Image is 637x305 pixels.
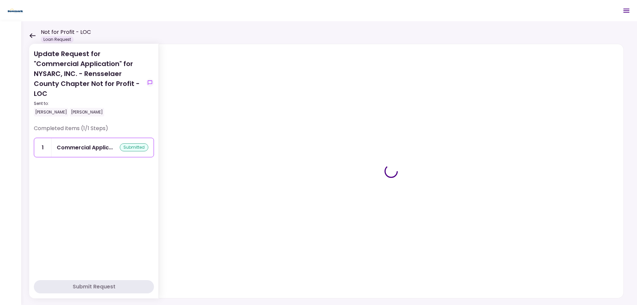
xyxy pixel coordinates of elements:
[7,6,24,16] img: Partner icon
[34,124,154,138] div: Completed items (1/1 Steps)
[618,3,634,19] button: Open menu
[34,138,51,157] div: 1
[34,138,154,157] a: 1Commercial Applicationsubmitted
[41,28,91,36] h1: Not for Profit - LOC
[73,283,115,291] div: Submit Request
[34,49,143,116] div: Update Request for "Commercial Application" for NYSARC, INC. - Rensselaer County Chapter Not for ...
[120,143,148,151] div: submitted
[70,108,104,116] div: [PERSON_NAME]
[34,280,154,293] button: Submit Request
[57,143,113,152] div: Commercial Application
[41,36,74,43] div: Loan Request
[146,79,154,87] button: show-messages
[34,108,68,116] div: [PERSON_NAME]
[34,101,143,107] div: Sent to:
